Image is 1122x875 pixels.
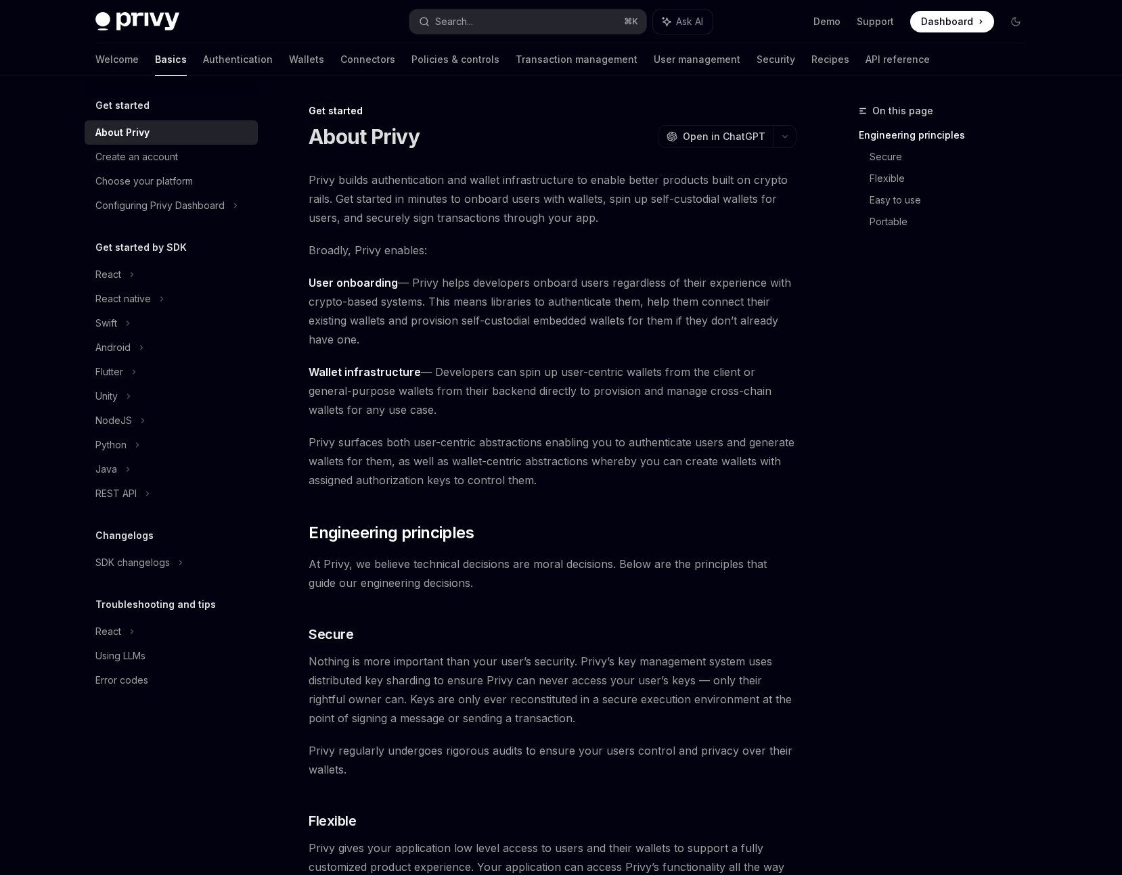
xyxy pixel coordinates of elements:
[309,273,796,349] span: — Privy helps developers onboard users regardless of their experience with crypto-based systems. ...
[95,412,132,429] div: NodeJS
[95,437,127,453] div: Python
[95,554,170,571] div: SDK changelogs
[95,173,193,189] div: Choose your platform
[866,43,930,76] a: API reference
[203,43,273,76] a: Authentication
[95,527,154,544] h5: Changelogs
[95,648,145,664] div: Using LLMs
[289,43,324,76] a: Wallets
[411,43,499,76] a: Policies & controls
[95,486,137,502] div: REST API
[409,9,646,34] button: Search...⌘K
[95,623,121,640] div: React
[85,169,258,193] a: Choose your platform
[85,644,258,668] a: Using LLMs
[309,554,796,592] span: At Privy, we believe technical decisions are moral decisions. Below are the principles that guide...
[95,364,123,380] div: Flutter
[95,149,178,165] div: Create an account
[1005,11,1027,32] button: Toggle dark mode
[857,15,894,28] a: Support
[658,125,773,148] button: Open in ChatGPT
[624,16,638,27] span: ⌘ K
[95,43,139,76] a: Welcome
[516,43,637,76] a: Transaction management
[309,365,421,379] strong: Wallet infrastructure
[653,9,713,34] button: Ask AI
[870,168,1037,189] a: Flexible
[85,668,258,692] a: Error codes
[910,11,994,32] a: Dashboard
[309,652,796,728] span: Nothing is more important than your user’s security. Privy’s key management system uses distribut...
[155,43,187,76] a: Basics
[654,43,740,76] a: User management
[95,266,121,283] div: React
[95,124,150,141] div: About Privy
[309,625,353,644] span: Secure
[95,596,216,613] h5: Troubleshooting and tips
[813,15,840,28] a: Demo
[811,43,849,76] a: Recipes
[872,103,933,119] span: On this page
[95,197,225,214] div: Configuring Privy Dashboard
[95,12,179,31] img: dark logo
[309,811,356,830] span: Flexible
[95,672,148,688] div: Error codes
[309,124,420,149] h1: About Privy
[340,43,395,76] a: Connectors
[921,15,973,28] span: Dashboard
[870,189,1037,211] a: Easy to use
[85,145,258,169] a: Create an account
[95,339,131,356] div: Android
[309,741,796,779] span: Privy regularly undergoes rigorous audits to ensure your users control and privacy over their wal...
[870,146,1037,168] a: Secure
[95,388,118,404] div: Unity
[309,170,796,227] span: Privy builds authentication and wallet infrastructure to enable better products built on crypto r...
[95,239,187,256] h5: Get started by SDK
[95,461,117,477] div: Java
[435,14,473,30] div: Search...
[683,130,765,143] span: Open in ChatGPT
[757,43,795,76] a: Security
[870,211,1037,233] a: Portable
[309,362,796,419] span: — Developers can spin up user-centric wallets from the client or general-purpose wallets from the...
[309,241,796,260] span: Broadly, Privy enables:
[309,433,796,490] span: Privy surfaces both user-centric abstractions enabling you to authenticate users and generate wal...
[859,124,1037,146] a: Engineering principles
[95,97,150,114] h5: Get started
[309,276,398,289] strong: User onboarding
[85,120,258,145] a: About Privy
[309,104,796,118] div: Get started
[95,291,151,307] div: React native
[676,15,703,28] span: Ask AI
[95,315,117,331] div: Swift
[309,522,474,544] span: Engineering principles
